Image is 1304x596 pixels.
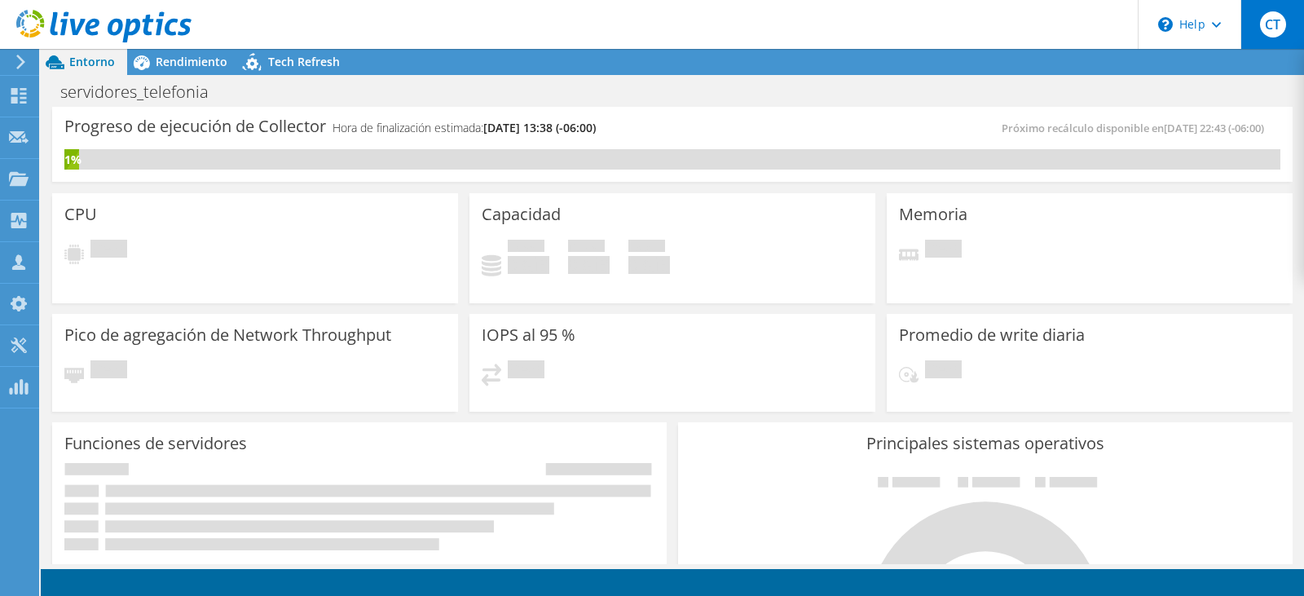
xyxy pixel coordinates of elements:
span: Próximo recálculo disponible en [1002,121,1272,135]
span: Tech Refresh [268,54,340,69]
span: Libre [568,240,605,256]
h4: Hora de finalización estimada: [333,119,596,137]
h3: IOPS al 95 % [482,326,575,344]
span: Pendiente [90,360,127,382]
h4: 0 GiB [628,256,670,274]
span: Used [508,240,544,256]
h4: 0 GiB [568,256,610,274]
span: Pendiente [508,360,544,382]
h3: Pico de agregación de Network Throughput [64,326,391,344]
h3: CPU [64,205,97,223]
h3: Capacidad [482,205,561,223]
h3: Funciones de servidores [64,435,247,453]
svg: \n [1158,17,1173,32]
div: 1% [64,151,79,169]
span: CT [1260,11,1286,38]
span: [DATE] 13:38 (-06:00) [483,120,596,135]
h4: 0 GiB [508,256,549,274]
span: Pendiente [925,360,962,382]
span: Pendiente [925,240,962,262]
h3: Memoria [899,205,967,223]
h3: Promedio de write diaria [899,326,1085,344]
span: Rendimiento [156,54,227,69]
span: Entorno [69,54,115,69]
h3: Principales sistemas operativos [690,435,1280,453]
span: [DATE] 22:43 (-06:00) [1164,121,1264,135]
h1: servidores_telefonia [53,83,234,101]
span: Pendiente [90,240,127,262]
span: Total [628,240,665,256]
